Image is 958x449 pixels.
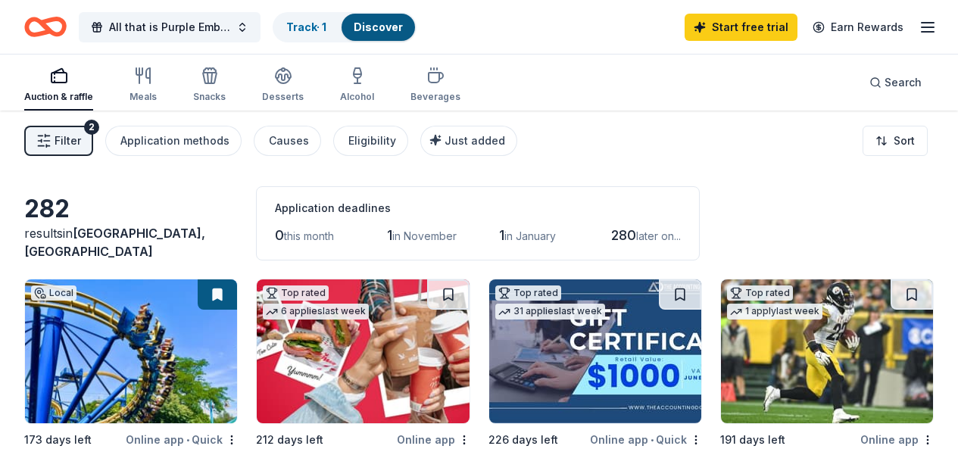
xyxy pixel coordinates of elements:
div: 2 [84,120,99,135]
button: All that is Purple Embracing Hope and Healing [79,12,261,42]
span: Filter [55,132,81,150]
div: Alcohol [340,91,374,103]
span: Just added [445,134,505,147]
img: Image for The Accounting Doctor [489,279,701,423]
button: Auction & raffle [24,61,93,111]
div: Top rated [495,285,561,301]
a: Discover [354,20,403,33]
button: Track· 1Discover [273,12,417,42]
div: Beverages [410,91,460,103]
a: Earn Rewards [804,14,913,41]
button: Eligibility [333,126,408,156]
div: Online app Quick [590,430,702,449]
img: Image for Wawa Foundation [257,279,469,423]
div: 6 applies last week [263,304,369,320]
div: 31 applies last week [495,304,605,320]
span: [GEOGRAPHIC_DATA], [GEOGRAPHIC_DATA] [24,226,205,259]
div: Meals [130,91,157,103]
span: in November [392,229,457,242]
button: Filter2 [24,126,93,156]
span: in [24,226,205,259]
button: Application methods [105,126,242,156]
button: Causes [254,126,321,156]
button: Desserts [262,61,304,111]
span: • [651,434,654,446]
span: 0 [275,227,284,243]
div: 191 days left [720,431,785,449]
span: Sort [894,132,915,150]
div: 1 apply last week [727,304,822,320]
div: Top rated [263,285,329,301]
div: Online app [397,430,470,449]
img: Image for Pittsburgh Steelers [721,279,933,423]
div: results [24,224,238,260]
a: Track· 1 [286,20,326,33]
button: Search [857,67,934,98]
div: Eligibility [348,132,396,150]
span: 1 [387,227,392,243]
span: 1 [499,227,504,243]
div: 226 days left [488,431,558,449]
div: Snacks [193,91,226,103]
span: All that is Purple Embracing Hope and Healing [109,18,230,36]
span: later on... [636,229,681,242]
span: 280 [611,227,636,243]
span: Search [885,73,922,92]
div: Application deadlines [275,199,681,217]
a: Home [24,9,67,45]
div: Online app [860,430,934,449]
span: this month [284,229,334,242]
span: in January [504,229,556,242]
button: Snacks [193,61,226,111]
div: 212 days left [256,431,323,449]
div: Desserts [262,91,304,103]
button: Meals [130,61,157,111]
div: Application methods [120,132,229,150]
div: 282 [24,194,238,224]
div: Auction & raffle [24,91,93,103]
img: Image for Dutch Wonderland [25,279,237,423]
a: Start free trial [685,14,797,41]
button: Just added [420,126,517,156]
div: Top rated [727,285,793,301]
div: Online app Quick [126,430,238,449]
button: Alcohol [340,61,374,111]
div: 173 days left [24,431,92,449]
div: Causes [269,132,309,150]
button: Sort [863,126,928,156]
button: Beverages [410,61,460,111]
div: Local [31,285,76,301]
span: • [186,434,189,446]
